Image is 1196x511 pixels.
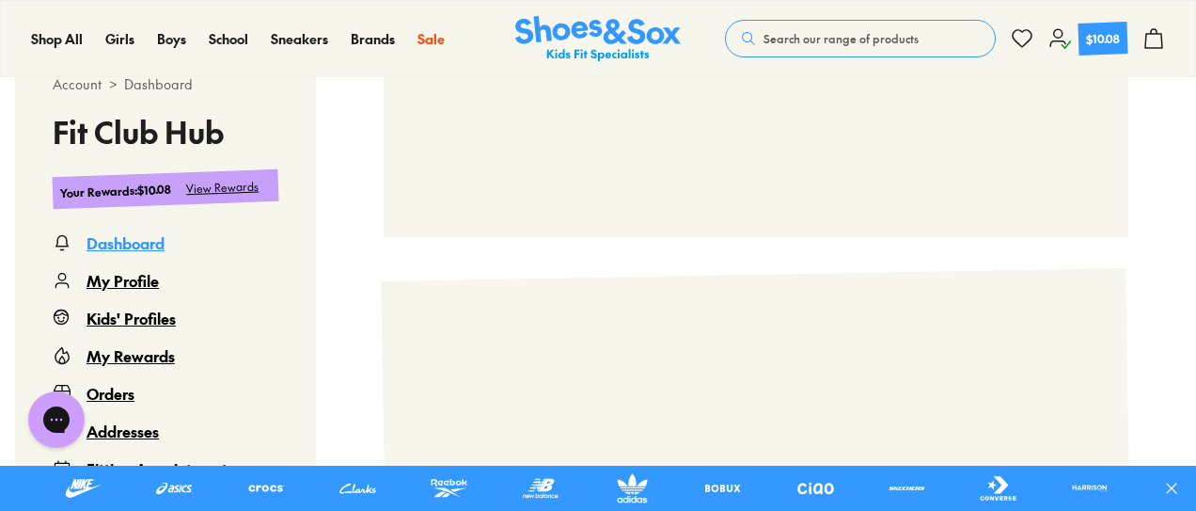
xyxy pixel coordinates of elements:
[87,269,159,292] div: My Profile
[87,344,175,367] div: My Rewards
[725,20,996,57] button: Search our range of products
[105,29,134,48] span: Girls
[87,232,165,254] div: Dashboard
[157,29,186,49] a: Boys
[157,29,186,48] span: Boys
[105,29,134,49] a: Girls
[271,29,328,48] span: Sneakers
[60,181,172,201] div: Your Rewards : $10.08
[515,16,681,62] img: SNS_Logo_Responsive.svg
[53,382,278,405] a: Orders
[209,29,248,49] a: School
[31,29,83,49] a: Shop All
[124,74,193,94] span: Dashboard
[351,29,395,48] span: Brands
[53,269,278,292] a: My Profile
[87,307,176,329] div: Kids' Profiles
[53,232,278,254] a: Dashboard
[515,16,681,62] a: Shoes & Sox
[109,74,117,94] span: >
[87,420,159,442] div: Addresses
[186,178,260,198] div: View Rewards
[209,29,248,48] span: School
[53,457,278,480] a: Fitting Appointments
[87,382,134,405] div: Orders
[87,457,234,480] div: Fitting Appointments
[19,385,94,455] iframe: Gorgias live chat messenger
[417,29,445,49] a: Sale
[417,29,445,48] span: Sale
[1086,29,1121,47] div: $10.08
[53,74,102,94] span: Account
[53,117,278,147] h3: Fit Club Hub
[53,307,278,329] a: Kids' Profiles
[53,420,278,442] a: Addresses
[1048,23,1127,55] a: $10.08
[53,344,278,367] a: My Rewards
[31,29,83,48] span: Shop All
[763,30,919,47] span: Search our range of products
[271,29,328,49] a: Sneakers
[351,29,395,49] a: Brands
